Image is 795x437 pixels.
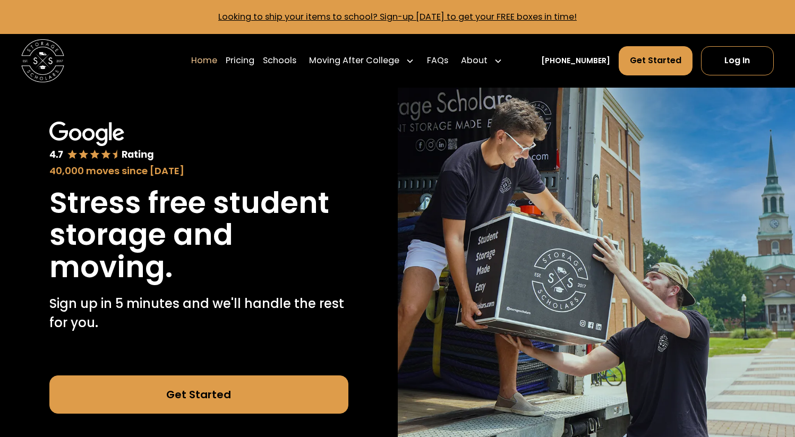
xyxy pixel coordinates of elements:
a: Pricing [226,46,254,75]
div: About [461,54,488,67]
a: Schools [263,46,296,75]
a: Home [191,46,217,75]
a: [PHONE_NUMBER] [541,55,610,66]
img: Storage Scholars main logo [21,39,64,82]
h1: Stress free student storage and moving. [49,187,348,284]
img: Google 4.7 star rating [49,122,154,161]
p: Sign up in 5 minutes and we'll handle the rest for you. [49,294,348,332]
a: Get Started [49,375,348,414]
a: Looking to ship your items to school? Sign-up [DATE] to get your FREE boxes in time! [218,11,577,23]
a: Get Started [619,46,693,75]
a: FAQs [427,46,448,75]
div: Moving After College [309,54,399,67]
div: 40,000 moves since [DATE] [49,164,348,178]
a: Log In [701,46,774,75]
